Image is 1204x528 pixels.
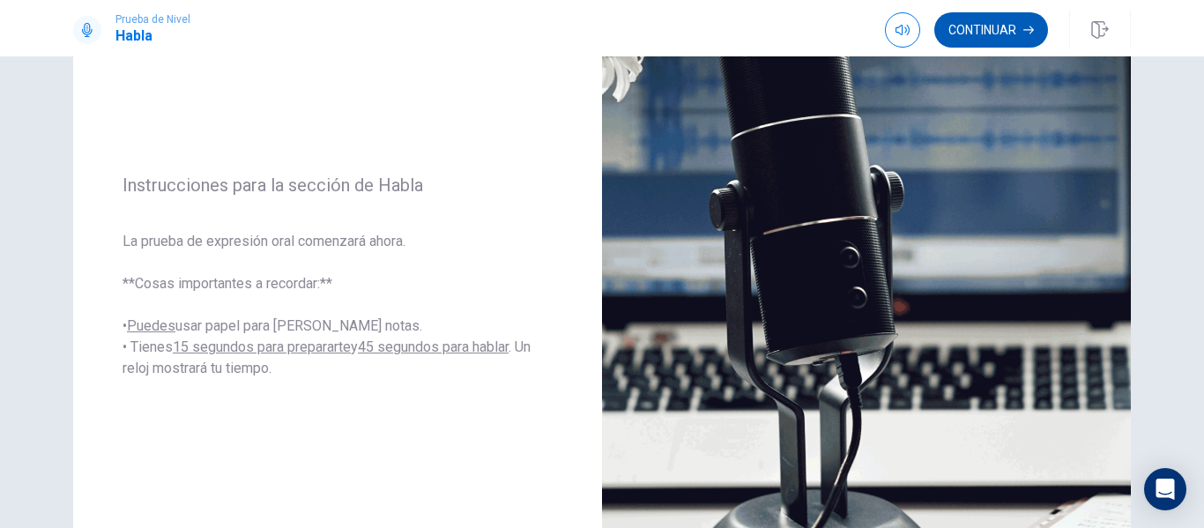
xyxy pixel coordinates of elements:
u: 45 segundos para hablar [358,338,509,355]
span: Instrucciones para la sección de Habla [123,175,553,196]
div: Open Intercom Messenger [1144,468,1186,510]
span: La prueba de expresión oral comenzará ahora. **Cosas importantes a recordar:** • usar papel para ... [123,231,553,379]
h1: Habla [115,26,190,47]
button: Continuar [934,12,1048,48]
u: Puedes [127,317,175,334]
span: Prueba de Nivel [115,13,190,26]
u: 15 segundos para prepararte [173,338,351,355]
